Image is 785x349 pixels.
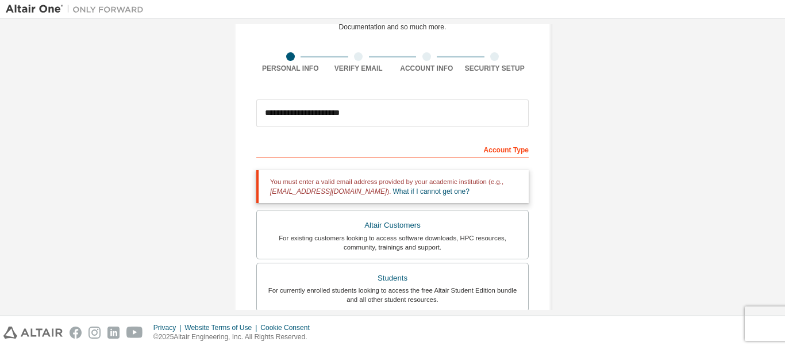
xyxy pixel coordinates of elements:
[70,327,82,339] img: facebook.svg
[256,140,529,158] div: Account Type
[88,327,101,339] img: instagram.svg
[392,64,461,73] div: Account Info
[260,323,316,332] div: Cookie Consent
[256,170,529,203] div: You must enter a valid email address provided by your academic institution (e.g., ).
[325,64,393,73] div: Verify Email
[107,327,120,339] img: linkedin.svg
[153,323,184,332] div: Privacy
[126,327,143,339] img: youtube.svg
[270,187,387,195] span: [EMAIL_ADDRESS][DOMAIN_NAME]
[256,64,325,73] div: Personal Info
[461,64,529,73] div: Security Setup
[393,187,470,195] a: What if I cannot get one?
[264,286,521,304] div: For currently enrolled students looking to access the free Altair Student Edition bundle and all ...
[3,327,63,339] img: altair_logo.svg
[264,217,521,233] div: Altair Customers
[264,270,521,286] div: Students
[184,323,260,332] div: Website Terms of Use
[6,3,149,15] img: Altair One
[153,332,317,342] p: © 2025 Altair Engineering, Inc. All Rights Reserved.
[264,233,521,252] div: For existing customers looking to access software downloads, HPC resources, community, trainings ...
